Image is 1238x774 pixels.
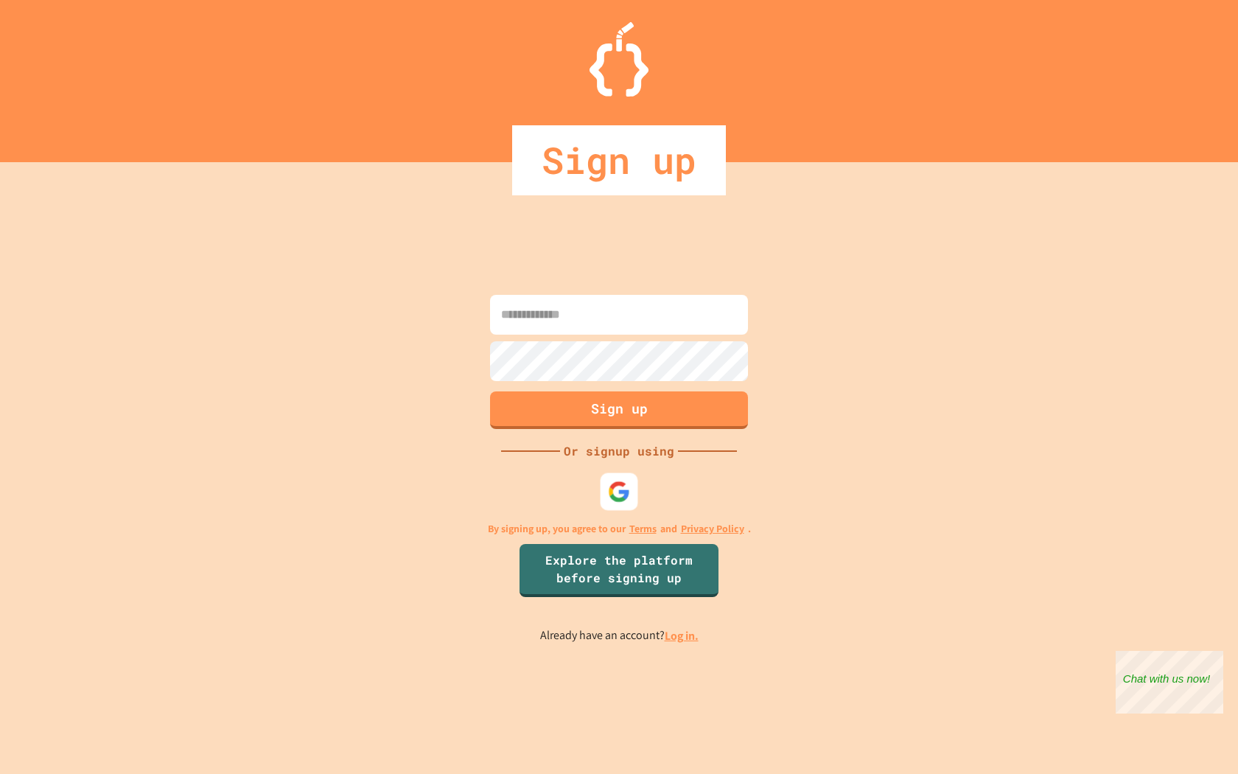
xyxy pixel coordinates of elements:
p: By signing up, you agree to our and . [488,521,751,537]
img: Logo.svg [590,22,648,97]
div: Or signup using [560,442,678,460]
a: Terms [629,521,657,537]
button: Sign up [490,391,748,429]
a: Privacy Policy [681,521,744,537]
a: Log in. [665,628,699,644]
img: google-icon.svg [608,481,631,503]
div: Sign up [512,125,726,195]
a: Explore the platform before signing up [520,544,718,597]
iframe: chat widget [1176,715,1223,759]
iframe: chat widget [1116,651,1223,714]
p: Already have an account? [540,627,699,645]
